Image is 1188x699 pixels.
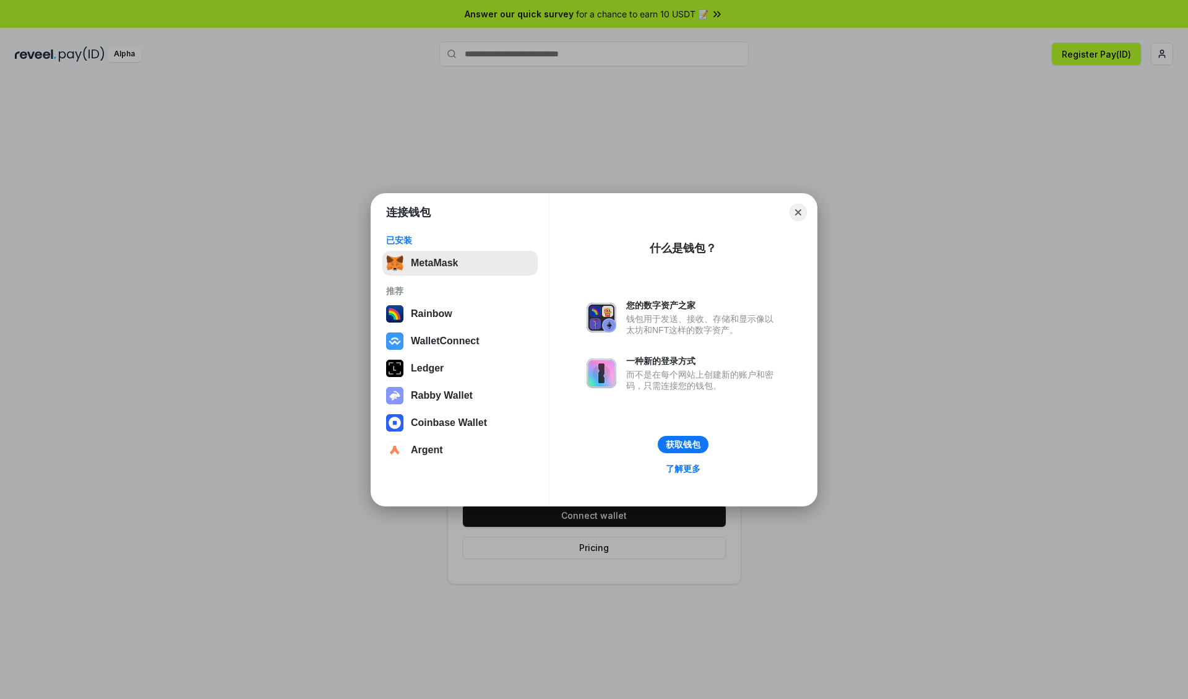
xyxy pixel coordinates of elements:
[386,205,431,220] h1: 连接钱包
[626,313,780,336] div: 钱包用于发送、接收、存储和显示像以太坊和NFT这样的数字资产。
[386,387,403,404] img: svg+xml,%3Csvg%20xmlns%3D%22http%3A%2F%2Fwww.w3.org%2F2000%2Fsvg%22%20fill%3D%22none%22%20viewBox...
[666,439,700,450] div: 获取钱包
[411,390,473,401] div: Rabby Wallet
[411,308,452,319] div: Rainbow
[386,332,403,350] img: svg+xml,%3Csvg%20width%3D%2228%22%20height%3D%2228%22%20viewBox%3D%220%200%2028%2028%22%20fill%3D...
[382,329,538,354] button: WalletConnect
[411,445,443,456] div: Argent
[382,302,538,326] button: Rainbow
[411,336,480,347] div: WalletConnect
[626,355,780,367] div: 一种新的登录方式
[658,436,708,453] button: 获取钱包
[658,461,708,477] a: 了解更多
[386,254,403,272] img: svg+xml,%3Csvg%20fill%3D%22none%22%20height%3D%2233%22%20viewBox%3D%220%200%2035%2033%22%20width%...
[386,235,534,246] div: 已安装
[386,441,403,459] img: svg+xml,%3Csvg%20width%3D%2228%22%20height%3D%2228%22%20viewBox%3D%220%200%2028%2028%22%20fill%3D...
[666,463,700,474] div: 了解更多
[382,251,538,276] button: MetaMask
[626,300,780,311] div: 您的数字资产之家
[411,417,487,428] div: Coinbase Wallet
[386,360,403,377] img: svg+xml,%3Csvg%20xmlns%3D%22http%3A%2F%2Fwww.w3.org%2F2000%2Fsvg%22%20width%3D%2228%22%20height%3...
[382,383,538,408] button: Rabby Wallet
[411,258,458,269] div: MetaMask
[790,204,807,221] button: Close
[382,438,538,462] button: Argent
[386,414,403,432] img: svg+xml,%3Csvg%20width%3D%2228%22%20height%3D%2228%22%20viewBox%3D%220%200%2028%2028%22%20fill%3D...
[626,369,780,391] div: 而不是在每个网站上创建新的账户和密码，只需连接您的钱包。
[382,356,538,381] button: Ledger
[386,305,403,323] img: svg+xml,%3Csvg%20width%3D%22120%22%20height%3D%22120%22%20viewBox%3D%220%200%20120%20120%22%20fil...
[411,363,444,374] div: Ledger
[587,358,616,388] img: svg+xml,%3Csvg%20xmlns%3D%22http%3A%2F%2Fwww.w3.org%2F2000%2Fsvg%22%20fill%3D%22none%22%20viewBox...
[650,241,717,256] div: 什么是钱包？
[587,303,616,332] img: svg+xml,%3Csvg%20xmlns%3D%22http%3A%2F%2Fwww.w3.org%2F2000%2Fsvg%22%20fill%3D%22none%22%20viewBox...
[386,285,534,297] div: 推荐
[382,410,538,435] button: Coinbase Wallet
